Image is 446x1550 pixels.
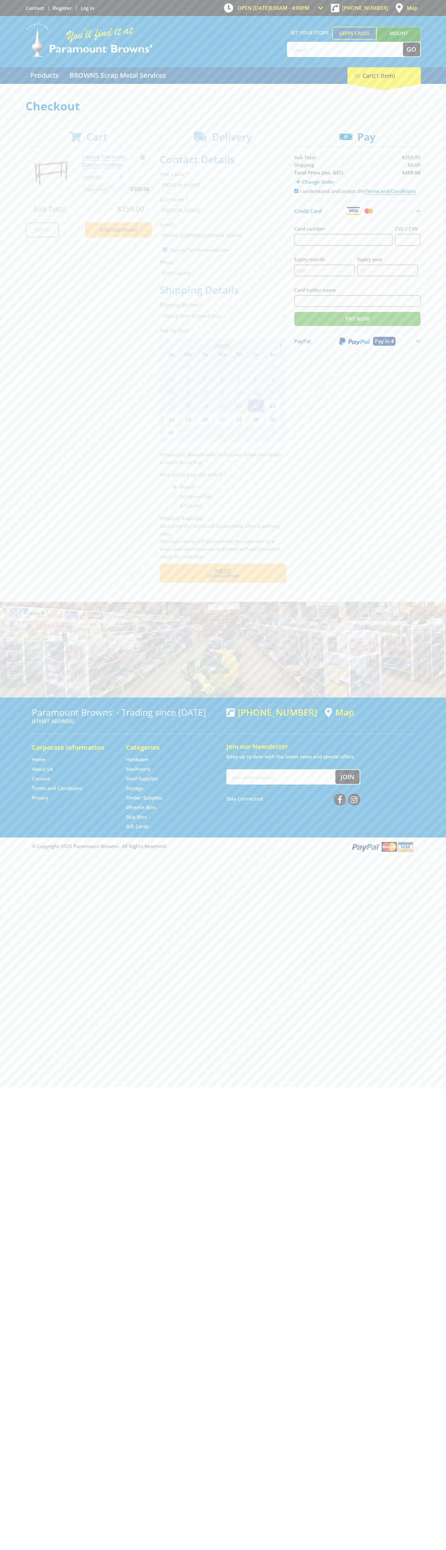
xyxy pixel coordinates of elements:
span: Sub Total [294,154,316,160]
a: Go to the Wheelie Bins page [126,804,156,811]
img: Paramount Browns' [26,22,153,58]
span: PayPal [294,338,311,345]
a: Go to the Home page [32,756,46,763]
input: YY [357,265,418,276]
img: PayPal [339,337,370,345]
span: OPEN [DATE] [238,4,310,11]
label: Expiry month [294,255,355,263]
span: Credit Card [294,208,322,215]
h3: Paramount Browns' - Trading since [DATE] [32,707,220,717]
span: Change Order [302,179,334,185]
p: Keep up to date with the latest news and special offers. [226,753,414,760]
h5: Join our Newsletter [226,742,414,751]
span: $0.00 [408,162,420,168]
input: Pay Now [294,312,421,326]
a: Go to the Machinery page [126,766,150,772]
a: Go to the Skip Bins page [126,814,147,820]
span: Shipping [294,162,314,168]
h5: Categories [126,743,207,752]
a: Terms and Conditions [365,188,416,195]
a: Go to the Timber Supplies page [126,794,162,801]
div: [PHONE_NUMBER] [226,707,317,717]
a: Go to the Terms and Conditions page [32,785,82,792]
span: Pay [357,130,375,144]
a: Go to the registration page [53,5,72,11]
span: Pay in 4 [375,338,394,345]
button: PayPal Pay in 4 [294,331,421,351]
div: Stay Connected [226,791,360,806]
a: Go to the Contact page [32,775,50,782]
span: $359.00 [402,154,420,160]
img: Mastercard [363,207,374,215]
img: PayPal, Mastercard, Visa accepted [351,841,414,852]
div: ® Copyright 2025 Paramount Browns'. All Rights Reserved. [26,841,421,852]
a: Go to the Products page [26,67,63,84]
input: Your email address [227,770,335,784]
a: View a map of Gepps Cross location [325,707,354,718]
span: (1 item) [374,72,395,79]
a: Go to the Gift Cards page [126,823,149,830]
button: Go [403,42,420,56]
span: 8:00am - 4:00pm [269,4,310,11]
label: Card number [294,225,393,232]
img: Visa [346,207,360,215]
p: [STREET_ADDRESS] [32,717,220,725]
a: Go to the Storage page [126,785,143,792]
a: Go to the About Us page [32,766,53,772]
a: Go to the BROWNS Scrap Metal Services page [65,67,171,84]
h5: Corporate Information [32,743,113,752]
strong: Total Price (inc. GST) [294,169,343,176]
label: Card holder name [294,286,421,294]
button: Join [335,770,360,784]
a: Go to the Hardware page [126,756,149,763]
a: Gepps Cross [332,27,377,40]
a: Go to the Privacy page [32,794,48,801]
button: Credit Card [294,201,421,220]
input: Please accept the terms and conditions. [294,189,298,193]
label: I understand and accept the [300,188,416,195]
span: Set your store [287,27,333,38]
label: CVC / CVV [395,225,420,232]
h1: Checkout [26,100,421,113]
a: Log in [81,5,94,11]
input: MM [294,265,355,276]
div: Cart [347,67,421,84]
a: Change Order [294,176,337,187]
label: Expiry year [357,255,418,263]
a: Go to the Steel Supplies page [126,775,158,782]
a: Go to the Contact page [26,5,44,11]
input: Search [288,42,403,56]
a: Mount [PERSON_NAME] [377,27,421,51]
strong: $359.00 [402,169,420,176]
